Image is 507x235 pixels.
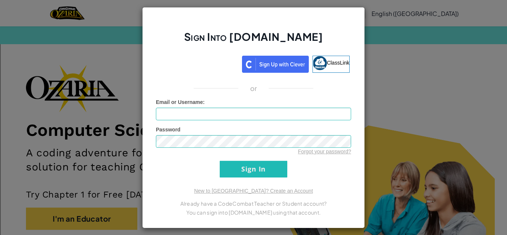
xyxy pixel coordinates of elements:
[156,208,351,217] p: You can sign into [DOMAIN_NAME] using that account.
[194,188,313,194] a: New to [GEOGRAPHIC_DATA]? Create an Account
[298,148,351,154] a: Forgot your password?
[156,127,180,133] span: Password
[327,59,350,65] span: ClassLink
[220,161,287,177] input: Sign In
[154,55,242,71] iframe: Sign in with Google Button
[156,199,351,208] p: Already have a CodeCombat Teacher or Student account?
[156,30,351,51] h2: Sign Into [DOMAIN_NAME]
[250,84,257,93] p: or
[156,98,205,106] label: :
[313,56,327,70] img: classlink-logo-small.png
[242,56,309,73] img: clever_sso_button@2x.png
[156,99,203,105] span: Email or Username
